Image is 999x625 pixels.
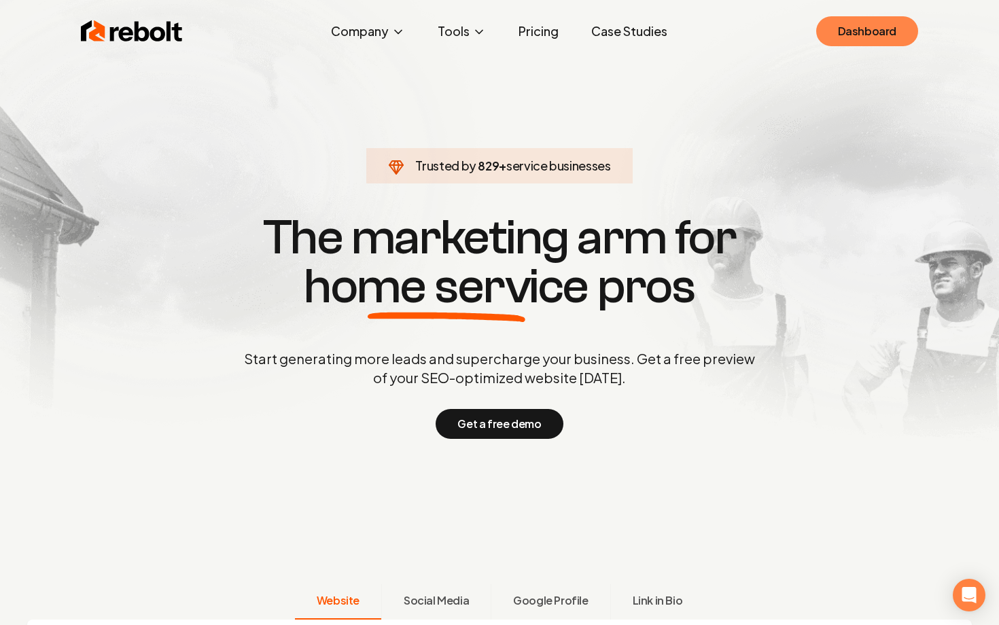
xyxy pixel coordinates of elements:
a: Pricing [508,18,569,45]
button: Tools [427,18,497,45]
span: Link in Bio [633,592,683,609]
span: Website [317,592,360,609]
span: Social Media [404,592,469,609]
span: home service [304,262,589,311]
span: service businesses [506,158,611,173]
span: + [499,158,506,173]
button: Link in Bio [610,584,705,620]
p: Start generating more leads and supercharge your business. Get a free preview of your SEO-optimiz... [241,349,758,387]
h1: The marketing arm for pros [173,213,826,311]
a: Dashboard [816,16,918,46]
span: 829 [478,156,499,175]
span: Google Profile [513,592,588,609]
button: Google Profile [491,584,610,620]
img: Rebolt Logo [81,18,183,45]
button: Get a free demo [436,409,563,439]
div: Open Intercom Messenger [953,579,985,611]
button: Social Media [381,584,491,620]
button: Company [320,18,416,45]
span: Trusted by [415,158,476,173]
a: Case Studies [580,18,678,45]
button: Website [295,584,381,620]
